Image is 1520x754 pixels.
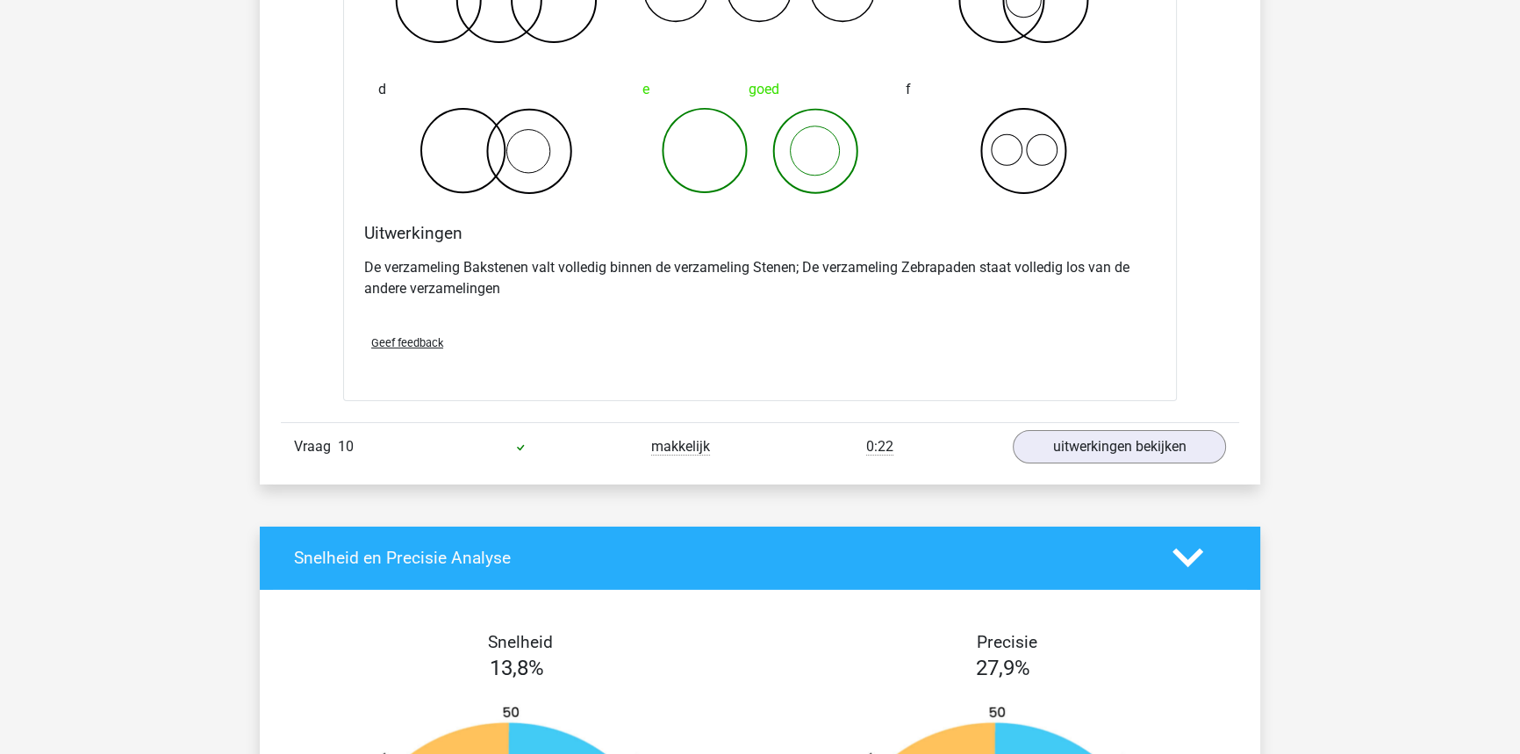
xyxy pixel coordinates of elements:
span: d [378,72,386,107]
span: 13,8% [490,656,544,680]
span: 27,9% [976,656,1030,680]
span: f [906,72,911,107]
h4: Snelheid en Precisie Analyse [294,548,1146,568]
h4: Uitwerkingen [364,223,1156,243]
h4: Precisie [780,632,1233,652]
span: Geef feedback [371,336,443,349]
span: 0:22 [866,438,893,456]
p: De verzameling Bakstenen valt volledig binnen de verzameling Stenen; De verzameling Zebrapaden st... [364,257,1156,299]
a: uitwerkingen bekijken [1013,430,1226,463]
span: makkelijk [651,438,710,456]
span: Vraag [294,436,338,457]
div: goed [642,72,878,107]
span: 10 [338,438,354,455]
span: e [642,72,649,107]
h4: Snelheid [294,632,747,652]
